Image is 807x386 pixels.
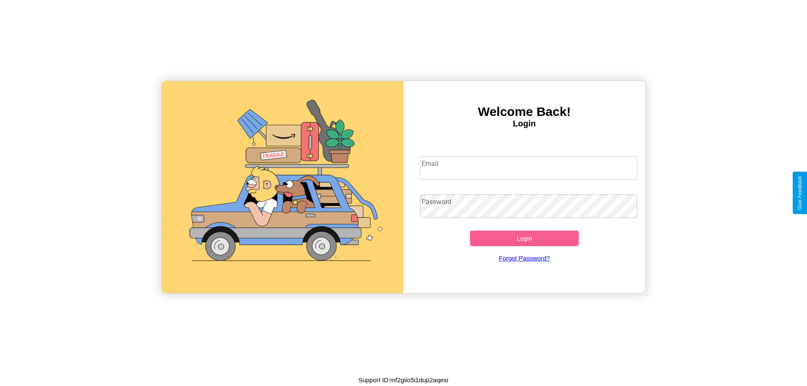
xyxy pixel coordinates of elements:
[797,176,803,210] div: Give Feedback
[416,246,633,270] a: Forgot Password?
[403,119,645,129] h4: Login
[358,374,448,386] p: Support ID: mf2giio5i1dup2aqesr
[403,105,645,119] h3: Welcome Back!
[162,81,403,293] img: gif
[470,231,579,246] button: Login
